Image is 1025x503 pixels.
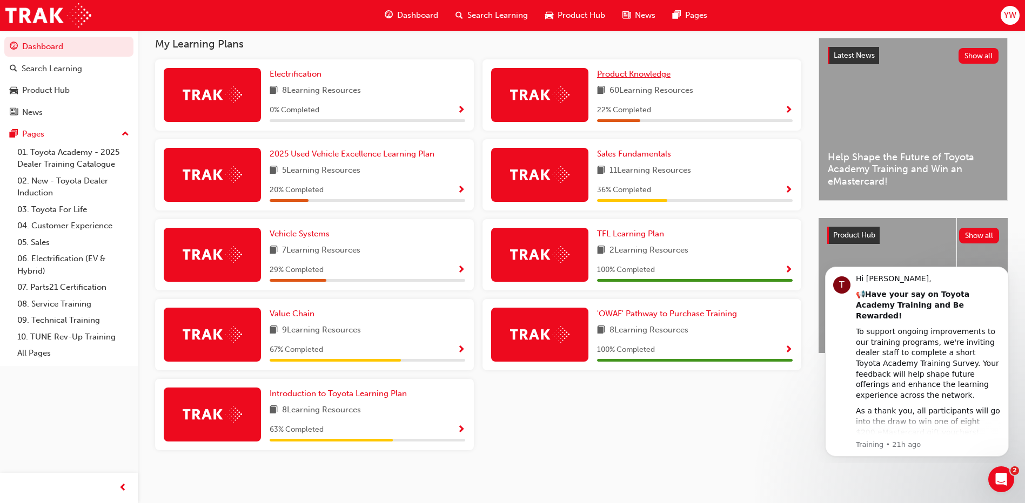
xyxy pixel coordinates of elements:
a: Dashboard [4,37,133,57]
a: Introduction to Toyota Learning Plan [270,388,411,400]
img: Trak [5,3,91,28]
a: 'OWAF' Pathway to Purchase Training [597,308,741,320]
a: Latest NewsShow allHelp Shape the Future of Toyota Academy Training and Win an eMastercard! [819,38,1008,201]
span: 2 Learning Resources [609,244,688,257]
span: Show Progress [785,106,793,115]
span: car-icon [10,86,18,96]
a: Vehicle Systems [270,228,334,240]
span: book-icon [270,324,278,337]
span: news-icon [622,9,631,22]
img: Trak [183,406,242,423]
span: book-icon [597,164,605,178]
span: 2 [1010,466,1019,475]
span: Product Knowledge [597,69,671,79]
span: Help Shape the Future of Toyota Academy Training and Win an eMastercard! [828,151,999,188]
a: 09. Technical Training [13,312,133,329]
span: up-icon [122,127,129,141]
span: Search Learning [467,9,528,22]
span: Introduction to Toyota Learning Plan [270,389,407,398]
span: Pages [685,9,707,22]
button: Show Progress [785,183,793,197]
img: Trak [510,86,570,103]
img: Trak [510,246,570,263]
span: 36 % Completed [597,184,651,196]
span: 8 Learning Resources [282,84,361,98]
span: Show Progress [785,266,793,275]
span: Vehicle Systems [270,229,330,239]
a: 2025 Used Vehicle Excellence Learning Plan [270,148,439,160]
a: guage-iconDashboard [376,4,447,26]
span: car-icon [545,9,553,22]
a: 04. Customer Experience [13,217,133,234]
span: Show Progress [457,345,465,355]
span: 5 Learning Resources [282,164,360,178]
span: Show Progress [457,106,465,115]
span: Sales Fundamentals [597,149,671,159]
span: 100 % Completed [597,344,655,356]
button: Show Progress [457,423,465,437]
img: Trak [510,166,570,183]
button: Show all [959,228,1000,243]
span: TFL Learning Plan [597,229,664,239]
span: guage-icon [10,42,18,52]
a: 10. TUNE Rev-Up Training [13,329,133,345]
a: 05. Sales [13,234,133,251]
span: News [635,9,655,22]
span: search-icon [10,64,17,74]
span: 22 % Completed [597,104,651,117]
a: 02. New - Toyota Dealer Induction [13,173,133,201]
span: 8 Learning Resources [282,404,361,417]
span: 11 Learning Resources [609,164,691,178]
span: 'OWAF' Pathway to Purchase Training [597,309,737,318]
h3: My Learning Plans [155,38,801,50]
span: Show Progress [457,266,465,275]
span: pages-icon [673,9,681,22]
button: Pages [4,124,133,144]
span: 63 % Completed [270,424,324,436]
a: Latest NewsShow all [828,47,999,64]
div: News [22,106,43,119]
a: Electrification [270,68,326,80]
button: Show Progress [785,263,793,277]
span: book-icon [270,164,278,178]
iframe: Intercom live chat [988,466,1014,492]
a: TFL Learning Plan [597,228,668,240]
span: Show Progress [785,345,793,355]
span: 29 % Completed [270,264,324,276]
span: YW [1004,9,1016,22]
a: Value Chain [270,308,319,320]
a: Product Hub [4,80,133,100]
span: Show Progress [785,186,793,195]
a: All Pages [13,345,133,362]
button: Show Progress [457,343,465,357]
a: 03. Toyota For Life [13,201,133,218]
span: 60 Learning Resources [609,84,693,98]
span: pages-icon [10,130,18,139]
span: book-icon [597,84,605,98]
span: 67 % Completed [270,344,323,356]
span: 7 Learning Resources [282,244,360,257]
button: Show Progress [785,343,793,357]
button: Show Progress [457,104,465,117]
span: Product Hub [833,230,875,240]
span: Value Chain [270,309,314,318]
a: news-iconNews [614,4,664,26]
a: 06. Electrification (EV & Hybrid) [13,250,133,279]
a: Product HubShow all [827,227,999,244]
a: News [4,103,133,123]
iframe: Intercom notifications message [809,257,1025,463]
button: Show Progress [457,263,465,277]
a: 07. Parts21 Certification [13,279,133,296]
span: book-icon [270,244,278,257]
span: search-icon [455,9,463,22]
span: 8 Learning Resources [609,324,688,337]
span: Latest News [834,51,875,60]
span: 2025 Used Vehicle Excellence Learning Plan [270,149,434,159]
span: guage-icon [385,9,393,22]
